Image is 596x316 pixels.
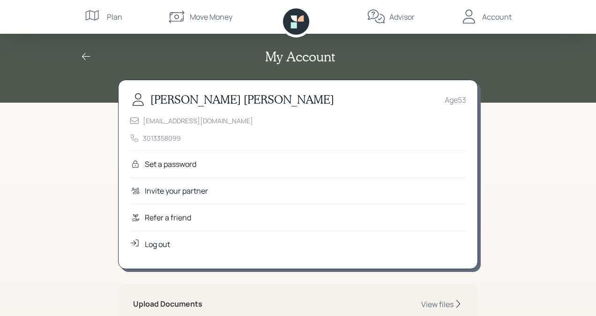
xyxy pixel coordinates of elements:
div: Account [482,11,512,23]
div: View files [421,299,454,309]
div: Age 53 [445,94,466,105]
div: Set a password [145,158,196,170]
div: Refer a friend [145,212,191,223]
div: [EMAIL_ADDRESS][DOMAIN_NAME] [143,116,253,126]
div: Invite your partner [145,185,208,196]
div: Advisor [389,11,415,23]
h2: My Account [265,49,335,65]
div: Plan [107,11,122,23]
h5: Upload Documents [133,300,202,308]
h3: [PERSON_NAME] [PERSON_NAME] [150,93,334,106]
div: Log out [145,239,170,250]
div: Move Money [190,11,232,23]
div: 3013358099 [143,133,181,143]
